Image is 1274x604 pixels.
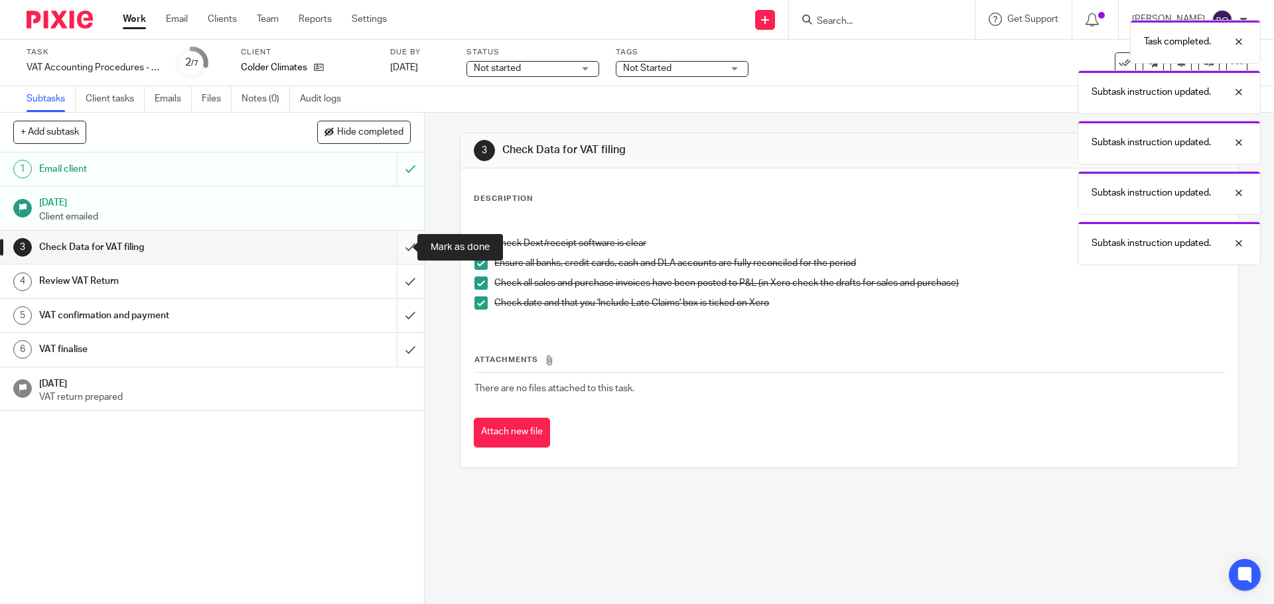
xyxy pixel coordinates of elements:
[191,60,198,67] small: /7
[474,140,495,161] div: 3
[502,143,878,157] h1: Check Data for VAT filing
[616,47,748,58] label: Tags
[13,306,32,325] div: 5
[1144,35,1211,48] p: Task completed.
[474,384,634,393] span: There are no files attached to this task.
[1092,136,1211,149] p: Subtask instruction updated.
[299,13,332,26] a: Reports
[494,257,1224,270] p: Ensure all banks, credit cards, cash and DLA accounts are fully reconciled for the period
[623,64,672,73] span: Not Started
[202,86,232,112] a: Files
[390,47,450,58] label: Due by
[27,61,159,74] div: VAT Accounting Procedures - Apr, Jul, Oct &amp; Jan
[123,13,146,26] a: Work
[39,391,411,404] p: VAT return prepared
[257,13,279,26] a: Team
[1092,86,1211,99] p: Subtask instruction updated.
[13,238,32,257] div: 3
[317,121,411,143] button: Hide completed
[1212,9,1233,30] img: svg%3E
[242,86,290,112] a: Notes (0)
[27,47,159,58] label: Task
[352,13,387,26] a: Settings
[39,210,411,223] p: Client emailed
[27,61,159,74] div: VAT Accounting Procedures - Apr, [DATE], Oct & Jan
[494,237,1224,250] p: Check Dext/receipt software is clear
[39,193,411,210] h1: [DATE]
[39,159,269,179] h1: Email client
[494,296,1224,310] p: Check date and that you 'Include Late Claims' box is ticked on Xero
[86,86,145,112] a: Client tasks
[474,356,538,363] span: Attachments
[27,86,76,112] a: Subtasks
[39,271,269,291] h1: Review VAT Return
[39,339,269,359] h1: VAT finalise
[13,160,32,178] div: 1
[27,11,93,29] img: Pixie
[13,121,86,143] button: + Add subtask
[241,47,374,58] label: Client
[474,64,521,73] span: Not started
[494,276,1224,290] p: Check all sales and purchase invoices have been posted to P&L (in Xero check the drafts for sales...
[466,47,599,58] label: Status
[39,306,269,326] h1: VAT confirmation and payment
[1092,237,1211,250] p: Subtask instruction updated.
[185,55,198,70] div: 2
[1092,186,1211,200] p: Subtask instruction updated.
[300,86,351,112] a: Audit logs
[474,194,533,204] p: Description
[39,237,269,257] h1: Check Data for VAT filing
[241,61,307,74] p: Colder Climates
[13,340,32,359] div: 6
[337,127,403,138] span: Hide completed
[166,13,188,26] a: Email
[155,86,192,112] a: Emails
[208,13,237,26] a: Clients
[39,374,411,391] h1: [DATE]
[390,63,418,72] span: [DATE]
[13,272,32,291] div: 4
[474,418,550,448] button: Attach new file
